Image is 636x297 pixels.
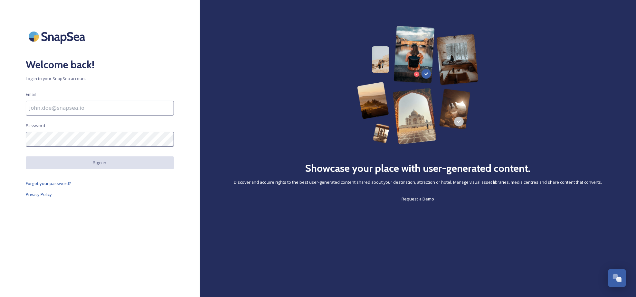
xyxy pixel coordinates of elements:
[234,179,602,185] span: Discover and acquire rights to the best user-generated content shared about your destination, att...
[26,181,71,186] span: Forgot your password?
[26,76,174,82] span: Log in to your SnapSea account
[608,269,626,287] button: Open Chat
[26,101,174,116] input: john.doe@snapsea.io
[26,191,52,197] span: Privacy Policy
[26,91,36,97] span: Email
[402,195,434,203] a: Request a Demo
[26,190,174,198] a: Privacy Policy
[357,26,479,144] img: 63b42ca75bacad526042e722_Group%20154-p-800.png
[402,196,434,202] span: Request a Demo
[305,161,531,176] h2: Showcase your place with user-generated content.
[26,123,45,129] span: Password
[26,26,90,47] img: SnapSea Logo
[26,180,174,187] a: Forgot your password?
[26,57,174,72] h2: Welcome back!
[26,156,174,169] button: Sign in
